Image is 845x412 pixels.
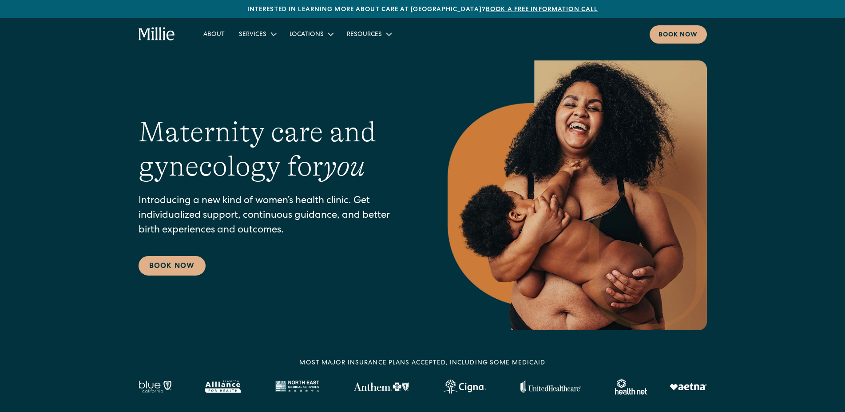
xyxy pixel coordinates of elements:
[196,27,232,41] a: About
[520,380,581,393] img: United Healthcare logo
[139,380,171,393] img: Blue California logo
[139,256,206,276] a: Book Now
[448,60,707,330] img: Smiling mother with her baby in arms, celebrating body positivity and the nurturing bond of postp...
[347,30,382,40] div: Resources
[340,27,398,41] div: Resources
[299,359,545,368] div: MOST MAJOR INSURANCE PLANS ACCEPTED, INCLUDING some MEDICAID
[323,150,365,182] em: you
[282,27,340,41] div: Locations
[486,7,598,13] a: Book a free information call
[615,379,648,395] img: Healthnet logo
[239,30,266,40] div: Services
[659,31,698,40] div: Book now
[275,380,319,393] img: North East Medical Services logo
[232,27,282,41] div: Services
[205,380,240,393] img: Alameda Alliance logo
[139,115,412,184] h1: Maternity care and gynecology for
[650,25,707,44] a: Book now
[443,380,486,394] img: Cigna logo
[139,27,175,41] a: home
[353,382,409,391] img: Anthem Logo
[670,383,707,390] img: Aetna logo
[139,194,412,238] p: Introducing a new kind of women’s health clinic. Get individualized support, continuous guidance,...
[290,30,324,40] div: Locations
